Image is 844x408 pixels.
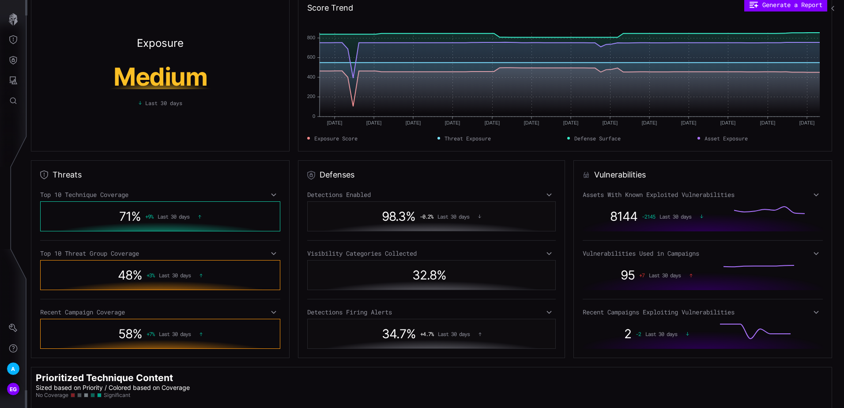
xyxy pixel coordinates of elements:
text: 600 [307,54,315,60]
div: Detections Firing Alerts [307,308,556,316]
span: Last 30 days [145,99,182,107]
button: EG [0,379,26,399]
div: Recent Campaign Coverage [40,308,280,316]
text: 400 [307,74,315,79]
span: Exposure Score [314,134,358,142]
text: [DATE] [603,120,618,125]
span: Asset Exposure [705,134,748,142]
span: 48 % [118,268,142,283]
span: Significant [104,392,130,399]
span: + 9 % [145,213,153,219]
span: Last 30 days [645,331,677,337]
span: 32.8 % [412,268,446,283]
h2: Vulnerabilities [594,170,646,180]
h2: Exposure [137,38,184,49]
span: Last 30 days [659,213,691,219]
text: [DATE] [760,120,776,125]
span: + 7 % [147,331,154,337]
span: 8144 [610,209,637,224]
span: A [11,364,15,374]
span: 2 [624,326,631,341]
h2: Defenses [320,170,354,180]
span: 95 [621,268,635,283]
span: 98.3 % [382,209,415,224]
span: -2 [636,331,641,337]
h2: Prioritized Technique Content [36,372,827,384]
p: Sized based on Priority / Colored based on Coverage [36,384,827,392]
text: [DATE] [642,120,657,125]
span: Last 30 days [159,331,191,337]
text: [DATE] [445,120,460,125]
div: Top 10 Technique Coverage [40,191,280,199]
span: Last 30 days [158,213,189,219]
span: EG [10,385,17,394]
span: -0.2 % [420,213,433,219]
span: Defense Surface [574,134,621,142]
text: [DATE] [366,120,382,125]
text: [DATE] [327,120,343,125]
text: [DATE] [563,120,579,125]
span: + 3 % [147,272,154,278]
div: Detections Enabled [307,191,556,199]
span: Threat Exposure [445,134,491,142]
span: + 4.7 % [420,331,433,337]
span: 71 % [119,209,141,224]
span: Last 30 days [438,331,470,337]
span: + 7 [639,272,644,278]
text: [DATE] [524,120,539,125]
text: 200 [307,94,315,99]
h2: Score Trend [307,3,353,13]
text: [DATE] [681,120,697,125]
text: [DATE] [485,120,500,125]
span: 58 % [118,326,142,341]
text: 0 [313,113,315,119]
div: Assets With Known Exploited Vulnerabilities [583,191,823,199]
span: Last 30 days [649,272,681,278]
text: 800 [307,35,315,40]
span: 34.7 % [382,326,416,341]
text: [DATE] [799,120,815,125]
h2: Threats [53,170,82,180]
text: [DATE] [406,120,421,125]
h1: Medium [77,64,243,89]
div: Top 10 Threat Group Coverage [40,249,280,257]
span: Last 30 days [159,272,191,278]
div: Vulnerabilities Used in Campaigns [583,249,823,257]
span: Last 30 days [437,213,469,219]
div: Recent Campaigns Exploiting Vulnerabilities [583,308,823,316]
button: A [0,359,26,379]
div: Visibility Categories Collected [307,249,556,257]
text: [DATE] [720,120,736,125]
span: No Coverage [36,392,68,399]
span: -2145 [642,213,655,219]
